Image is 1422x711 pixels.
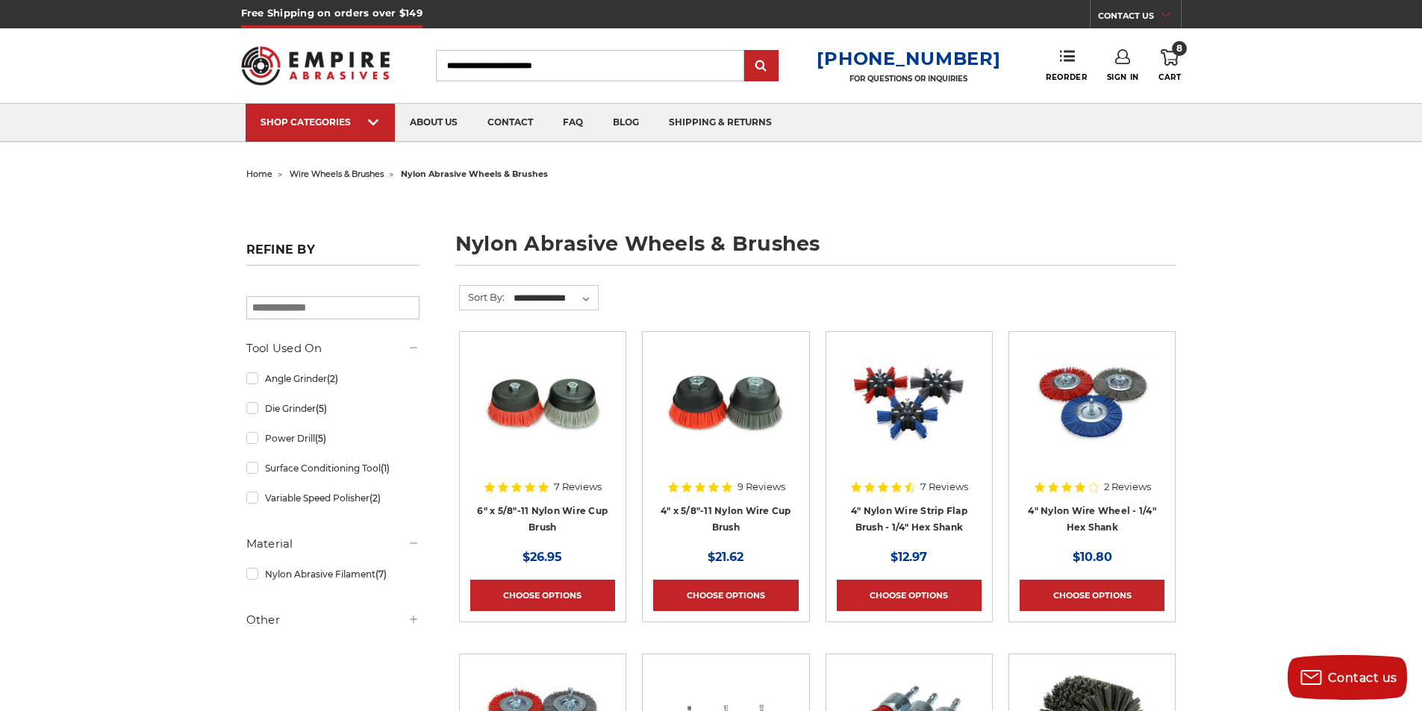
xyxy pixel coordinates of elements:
[246,535,420,553] h5: Material
[455,234,1176,266] h1: nylon abrasive wheels & brushes
[1172,41,1187,56] span: 8
[1073,550,1112,564] span: $10.80
[315,433,326,444] span: (5)
[653,342,798,487] a: 4" x 5/8"-11 Nylon Wire Cup Brushes
[369,492,381,504] span: (2)
[1159,72,1181,82] span: Cart
[1028,505,1156,533] a: 4" Nylon Wire Wheel - 1/4" Hex Shank
[246,395,420,422] a: Die Grinder
[653,580,798,611] a: Choose Options
[1328,671,1397,685] span: Contact us
[246,366,420,392] a: Angle Grinder
[477,505,608,533] a: 6" x 5/8"-11 Nylon Wire Cup Brush
[395,104,473,142] a: about us
[708,550,743,564] span: $21.62
[746,51,776,81] input: Submit
[554,482,602,492] span: 7 Reviews
[327,373,338,384] span: (2)
[891,550,927,564] span: $12.97
[246,455,420,481] a: Surface Conditioning Tool
[1098,7,1181,28] a: CONTACT US
[246,485,420,511] a: Variable Speed Polisher
[470,580,615,611] a: Choose Options
[817,48,1000,69] a: [PHONE_NUMBER]
[661,505,791,533] a: 4" x 5/8"-11 Nylon Wire Cup Brush
[290,169,384,179] a: wire wheels & brushes
[523,550,562,564] span: $26.95
[246,611,420,629] h5: Other
[851,505,967,533] a: 4" Nylon Wire Strip Flap Brush - 1/4" Hex Shank
[483,342,602,462] img: 6" x 5/8"-11 Nylon Wire Wheel Cup Brushes
[401,169,548,179] span: nylon abrasive wheels & brushes
[1046,72,1087,82] span: Reorder
[1032,342,1152,462] img: 4 inch nylon wire wheel for drill
[1159,49,1181,82] a: 8 Cart
[548,104,598,142] a: faq
[246,242,420,266] h5: Refine by
[381,463,390,474] span: (1)
[246,561,420,587] a: Nylon Abrasive Filament
[241,37,390,95] img: Empire Abrasives
[817,74,1000,84] p: FOR QUESTIONS OR INQUIRIES
[375,569,387,580] span: (7)
[920,482,968,492] span: 7 Reviews
[1107,72,1139,82] span: Sign In
[460,286,505,308] label: Sort By:
[1020,342,1164,487] a: 4 inch nylon wire wheel for drill
[1104,482,1151,492] span: 2 Reviews
[598,104,654,142] a: blog
[470,342,615,487] a: 6" x 5/8"-11 Nylon Wire Wheel Cup Brushes
[654,104,787,142] a: shipping & returns
[1288,655,1407,700] button: Contact us
[666,342,785,462] img: 4" x 5/8"-11 Nylon Wire Cup Brushes
[837,342,982,487] a: 4 inch strip flap brush
[737,482,785,492] span: 9 Reviews
[849,342,969,462] img: 4 inch strip flap brush
[261,116,380,128] div: SHOP CATEGORIES
[1020,580,1164,611] a: Choose Options
[246,425,420,451] a: Power Drill
[473,104,548,142] a: contact
[246,339,420,357] h5: Tool Used On
[837,580,982,611] a: Choose Options
[316,403,327,414] span: (5)
[246,169,272,179] a: home
[511,287,598,310] select: Sort By:
[1046,49,1087,81] a: Reorder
